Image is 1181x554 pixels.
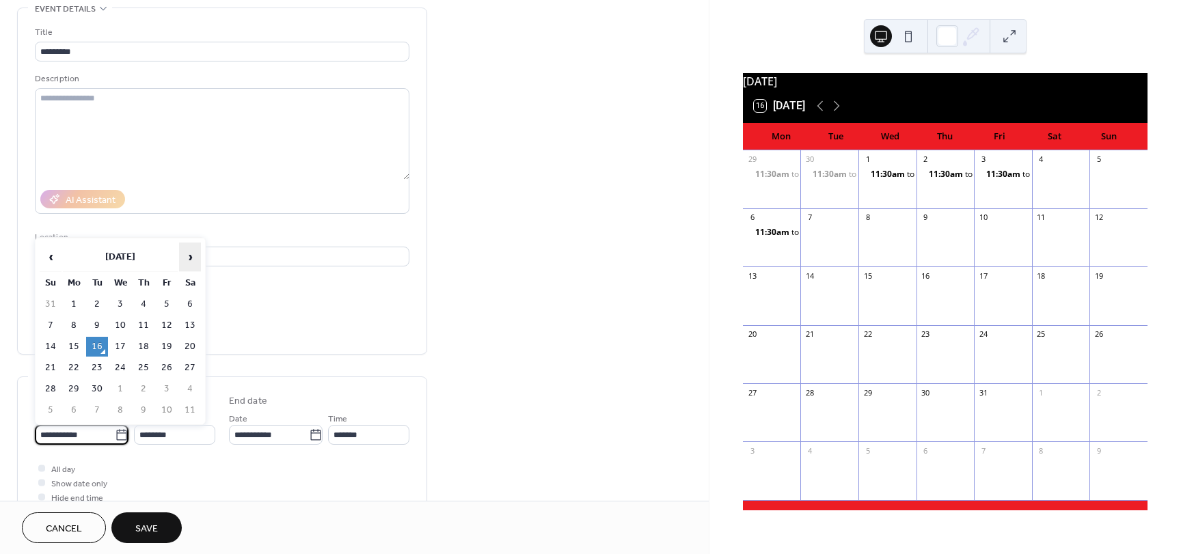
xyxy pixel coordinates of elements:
div: Sun [1082,123,1137,150]
div: Fri [973,123,1027,150]
div: Description [35,72,407,86]
div: to 1:00pm [1022,169,1061,180]
div: 27 [747,387,757,398]
td: 15 [63,337,85,357]
div: to 1:00pm [791,227,830,238]
th: Tu [86,273,108,293]
td: 13 [179,316,201,335]
div: 6 [921,445,931,456]
div: [DATE] [743,73,1148,89]
div: 28 [804,387,815,398]
td: 9 [86,316,108,335]
td: 6 [179,294,201,314]
div: 7 [978,445,988,456]
div: 26 [1094,329,1104,340]
div: to 1:00pm [917,169,975,180]
div: 6 [747,212,757,223]
th: Mo [63,273,85,293]
td: 19 [156,337,178,357]
td: 14 [40,337,62,357]
div: 3 [978,154,988,165]
span: Show date only [51,477,107,491]
td: 22 [63,358,85,378]
td: 3 [156,379,178,399]
div: 12 [1094,212,1104,223]
div: to 1:00pm [743,169,801,180]
div: 13 [747,271,757,281]
td: 17 [109,337,131,357]
div: 25 [1036,329,1046,340]
td: 16 [86,337,108,357]
a: Cancel [22,512,106,543]
div: 5 [863,445,873,456]
span: Save [135,522,158,536]
div: 20 [747,329,757,340]
td: 9 [133,400,154,420]
td: 5 [40,400,62,420]
div: Mon [754,123,809,150]
div: 11 [1036,212,1046,223]
div: 30 [804,154,815,165]
td: 6 [63,400,85,420]
td: 7 [40,316,62,335]
th: We [109,273,131,293]
div: Title [35,25,407,40]
div: 9 [1094,445,1104,456]
td: 8 [63,316,85,335]
td: 11 [179,400,201,420]
div: Tue [809,123,863,150]
td: 28 [40,379,62,399]
div: 18 [1036,271,1046,281]
span: 11:30am [755,227,791,238]
div: to 1:00pm [907,169,945,180]
div: End date [229,394,267,408]
div: 2 [921,154,931,165]
td: 8 [109,400,131,420]
span: ‹ [40,243,61,271]
div: 22 [863,329,873,340]
div: 7 [804,212,815,223]
div: 19 [1094,271,1104,281]
div: 1 [1036,387,1046,398]
td: 10 [156,400,178,420]
div: 21 [804,329,815,340]
span: Hide end time [51,491,103,505]
td: 7 [86,400,108,420]
td: 12 [156,316,178,335]
td: 5 [156,294,178,314]
td: 21 [40,358,62,378]
div: 29 [747,154,757,165]
div: to 1:00pm [965,169,1003,180]
div: Location [35,230,407,245]
td: 26 [156,358,178,378]
div: 9 [921,212,931,223]
td: 31 [40,294,62,314]
td: 25 [133,358,154,378]
td: 24 [109,358,131,378]
div: Thu [918,123,973,150]
span: › [180,243,200,271]
span: Time [328,412,347,426]
span: 11:30am [871,169,907,180]
div: 5 [1094,154,1104,165]
td: 3 [109,294,131,314]
th: Fr [156,273,178,293]
div: to 1:00pm [858,169,917,180]
td: 4 [133,294,154,314]
div: 10 [978,212,988,223]
div: 17 [978,271,988,281]
div: 2 [1094,387,1104,398]
td: 2 [86,294,108,314]
td: 2 [133,379,154,399]
td: 30 [86,379,108,399]
div: to 1:00pm [800,169,858,180]
td: 27 [179,358,201,378]
td: 1 [63,294,85,314]
div: to 1:00pm [791,169,830,180]
th: Th [133,273,154,293]
span: 11:30am [986,169,1022,180]
th: Sa [179,273,201,293]
td: 4 [179,379,201,399]
div: 4 [1036,154,1046,165]
div: Sat [1027,123,1082,150]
